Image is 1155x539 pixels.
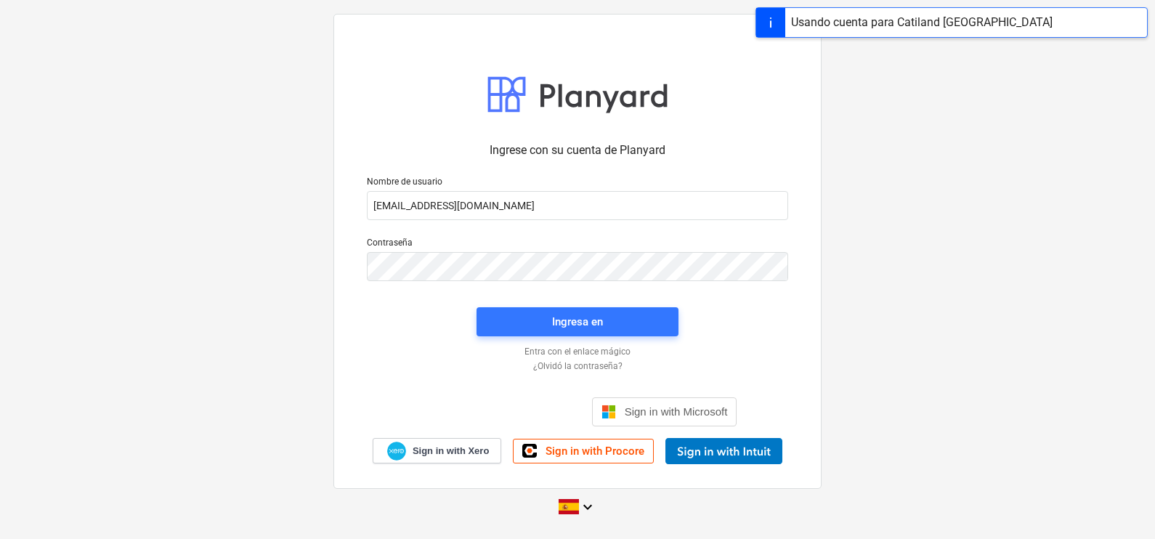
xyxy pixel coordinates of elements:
[367,142,788,159] p: Ingrese con su cuenta de Planyard
[373,438,502,463] a: Sign in with Xero
[413,445,489,458] span: Sign in with Xero
[367,191,788,220] input: Nombre de usuario
[387,442,406,461] img: Xero logo
[411,396,588,428] iframe: Botón Iniciar sesión con Google
[477,307,678,336] button: Ingresa en
[360,346,795,358] a: Entra con el enlace mágico
[579,498,596,516] i: keyboard_arrow_down
[791,14,1053,31] div: Usando cuenta para Catiland [GEOGRAPHIC_DATA]
[360,361,795,373] a: ¿Olvidó la contraseña?
[367,177,788,191] p: Nombre de usuario
[552,312,603,331] div: Ingresa en
[625,405,728,418] span: Sign in with Microsoft
[513,439,654,463] a: Sign in with Procore
[367,238,788,252] p: Contraseña
[601,405,616,419] img: Microsoft logo
[546,445,644,458] span: Sign in with Procore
